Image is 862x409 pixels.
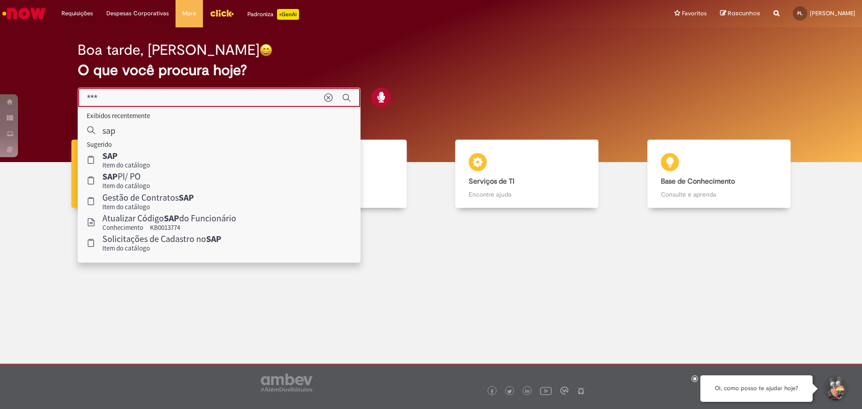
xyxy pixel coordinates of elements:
[682,9,707,18] span: Favoritos
[78,42,259,58] h2: Boa tarde, [PERSON_NAME]
[78,62,785,78] h2: O que você procura hoje?
[661,190,777,199] p: Consulte e aprenda
[431,140,623,208] a: Serviços de TI Encontre ajuda
[560,387,568,395] img: logo_footer_workplace.png
[525,389,530,394] img: logo_footer_linkedin.png
[259,44,273,57] img: happy-face.png
[797,10,803,16] span: PL
[261,374,312,391] img: logo_footer_ambev_rotulo_gray.png
[1,4,47,22] img: ServiceNow
[700,375,813,402] div: Oi, como posso te ajudar hoje?
[210,6,234,20] img: click_logo_yellow_360x200.png
[810,9,855,17] span: [PERSON_NAME]
[507,389,512,394] img: logo_footer_twitter.png
[540,385,552,396] img: logo_footer_youtube.png
[469,177,515,186] b: Serviços de TI
[728,9,760,18] span: Rascunhos
[469,190,585,199] p: Encontre ajuda
[62,9,93,18] span: Requisições
[822,375,849,402] button: Iniciar Conversa de Suporte
[661,177,735,186] b: Base de Conhecimento
[47,140,239,208] a: Tirar dúvidas Tirar dúvidas com Lupi Assist e Gen Ai
[247,9,299,20] div: Padroniza
[577,387,585,395] img: logo_footer_naosei.png
[720,9,760,18] a: Rascunhos
[623,140,815,208] a: Base de Conhecimento Consulte e aprenda
[182,9,196,18] span: More
[106,9,169,18] span: Despesas Corporativas
[490,389,494,394] img: logo_footer_facebook.png
[277,9,299,20] p: +GenAi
